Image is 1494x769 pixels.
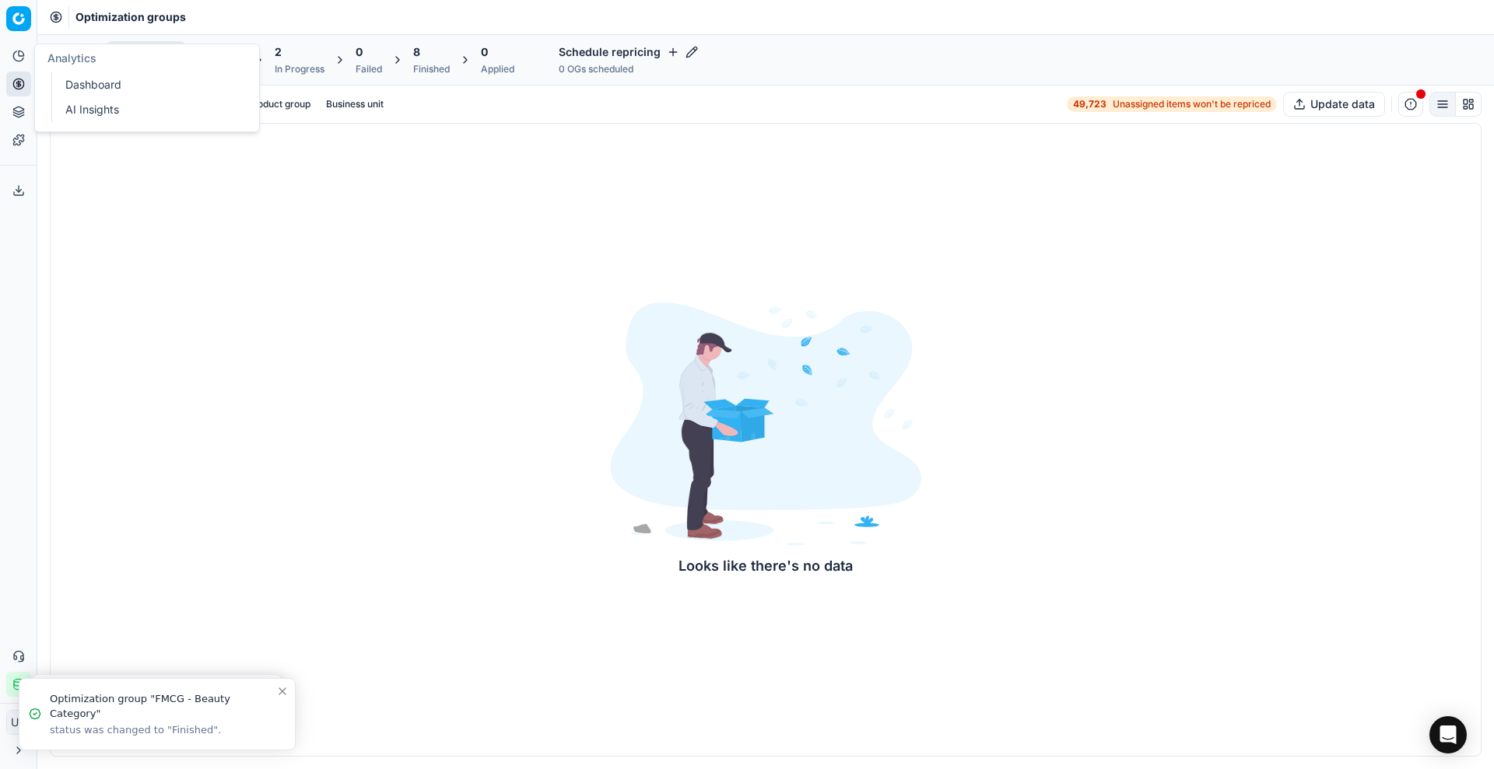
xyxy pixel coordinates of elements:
span: 2 [275,44,282,60]
span: Analytics [47,51,96,65]
span: 8 [413,44,420,60]
button: Product group [241,95,317,114]
button: UA [6,710,31,735]
div: Finished [413,63,450,75]
nav: breadcrumb [75,9,186,25]
div: Open Intercom Messenger [1429,716,1467,753]
div: In Progress [275,63,324,75]
div: Failed [356,63,382,75]
div: Optimization group "FMCG - Beauty Category" [50,691,276,722]
span: Optimization groups [75,9,186,25]
div: 0 OGs scheduled [559,63,698,75]
strong: 49,723 [1073,98,1106,110]
div: Applied [481,63,514,75]
a: 49,723Unassigned items won't be repriced [1067,96,1277,112]
div: status was changed to "Finished". [50,723,276,737]
span: 0 [356,44,363,60]
button: Update data [1283,92,1385,117]
div: Looks like there's no data [610,555,921,577]
span: UA [7,711,30,734]
span: 0 [481,44,488,60]
button: Business unit [320,95,390,114]
h4: Schedule repricing [559,44,698,60]
span: Unassigned items won't be repriced [1113,98,1271,110]
a: AI Insights [59,99,240,121]
a: Dashboard [59,74,240,96]
button: Close toast [273,682,292,701]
